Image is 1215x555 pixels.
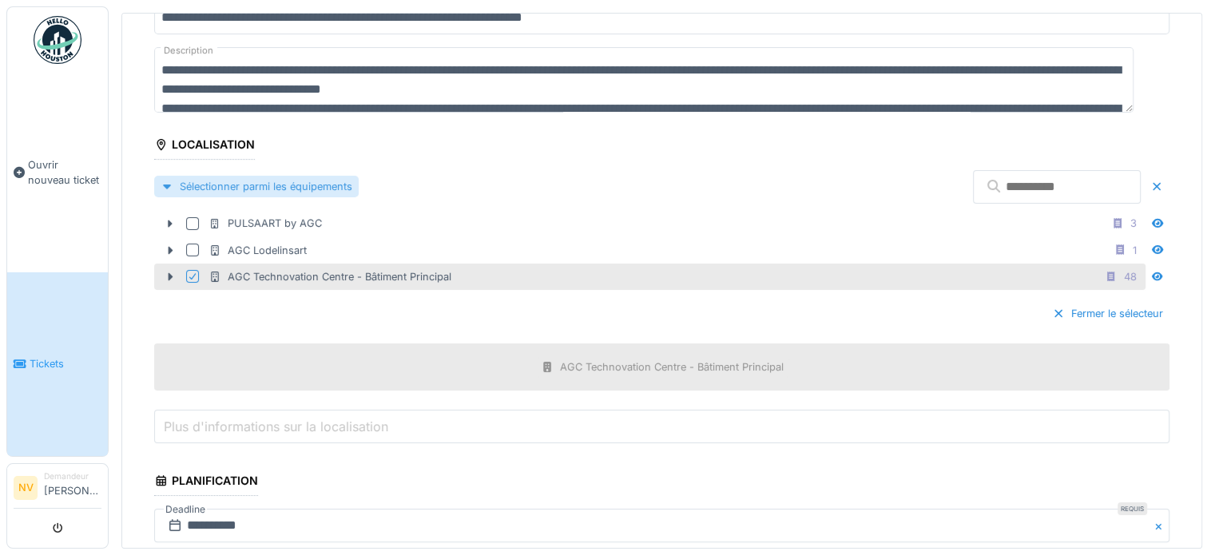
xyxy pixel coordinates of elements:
label: Plus d'informations sur la localisation [161,417,391,436]
div: Demandeur [44,470,101,482]
button: Close [1152,509,1169,542]
span: Tickets [30,356,101,371]
div: Localisation [154,133,255,160]
div: 1 [1133,243,1137,258]
label: Deadline [164,501,207,518]
div: AGC Technovation Centre - Bâtiment Principal [208,269,451,284]
div: AGC Technovation Centre - Bâtiment Principal [560,359,784,375]
div: Fermer le sélecteur [1046,303,1169,324]
a: NV Demandeur[PERSON_NAME] [14,470,101,509]
div: 48 [1124,269,1137,284]
a: Tickets [7,272,108,457]
img: Badge_color-CXgf-gQk.svg [34,16,81,64]
div: Sélectionner parmi les équipements [154,176,359,197]
div: AGC Lodelinsart [208,243,307,258]
label: Description [161,41,216,61]
div: Planification [154,469,258,496]
div: Requis [1118,502,1147,515]
li: NV [14,476,38,500]
li: [PERSON_NAME] [44,470,101,505]
span: Ouvrir nouveau ticket [28,157,101,188]
div: PULSAART by AGC [208,216,322,231]
div: 3 [1130,216,1137,231]
a: Ouvrir nouveau ticket [7,73,108,272]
